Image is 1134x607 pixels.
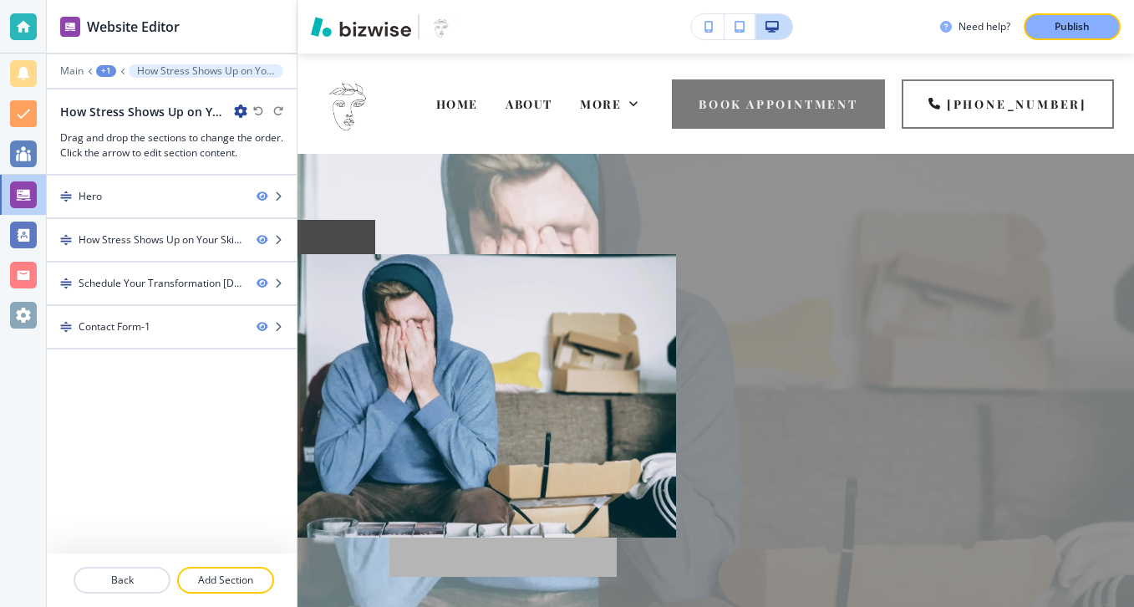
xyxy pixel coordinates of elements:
div: DragHow Stress Shows Up on Your Skin and What You Can Do About It [47,219,297,261]
p: Add Section [179,573,272,588]
span: More [580,96,621,112]
div: Schedule Your Transformation Today.-1 [79,276,243,291]
p: How Stress Shows Up on Your Skin and What You Can Do About It [137,65,275,77]
h2: How Stress Shows Up on Your Skin and What You Can Do About It [60,103,227,120]
button: +1 [96,65,116,77]
div: DragHero [47,176,297,217]
img: Bizwise Logo [311,17,411,37]
a: [PHONE_NUMBER] [902,79,1114,129]
div: Contact Form-1 [79,319,150,334]
img: Unique Skin Studio [309,68,388,138]
div: More [580,95,638,112]
div: Hero [79,189,102,204]
span: HOME [436,96,478,112]
button: Main [60,65,84,77]
img: Your Logo [426,13,456,40]
img: Drag [60,234,72,246]
h2: Website Editor [87,17,180,37]
img: Drag [60,321,72,333]
img: 030218ba142ae26d809c403020066a51.webp [297,254,676,538]
p: Back [75,573,169,588]
div: DragContact Form-1 [47,306,297,348]
button: BOOK APPOINTMENT [672,79,885,129]
button: Add Section [177,567,274,594]
p: Publish [1055,19,1090,34]
h3: Need help? [959,19,1010,34]
img: editor icon [60,17,80,37]
button: Publish [1024,13,1121,40]
img: Drag [60,278,72,289]
button: How Stress Shows Up on Your Skin and What You Can Do About It [129,64,283,78]
img: Drag [60,191,72,202]
div: How Stress Shows Up on Your Skin and What You Can Do About It [79,232,243,247]
h3: Drag and drop the sections to change the order. Click the arrow to edit section content. [60,130,283,161]
span: ABOUT [506,96,552,112]
button: Back [74,567,170,594]
div: DragSchedule Your Transformation [DATE].-1 [47,263,297,304]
